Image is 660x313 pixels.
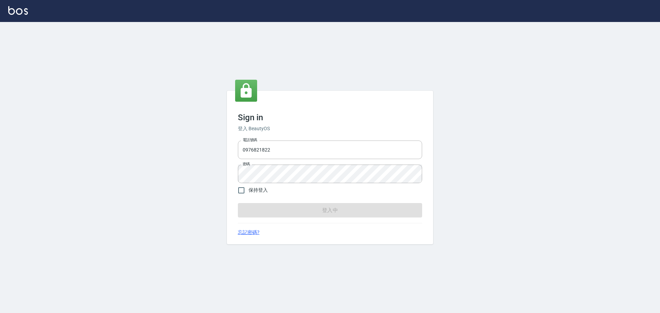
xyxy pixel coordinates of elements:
label: 電話號碼 [243,137,257,143]
span: 保持登入 [249,187,268,194]
a: 忘記密碼? [238,229,260,236]
h3: Sign in [238,113,422,122]
h6: 登入 BeautyOS [238,125,422,132]
label: 密碼 [243,161,250,167]
img: Logo [8,6,28,15]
